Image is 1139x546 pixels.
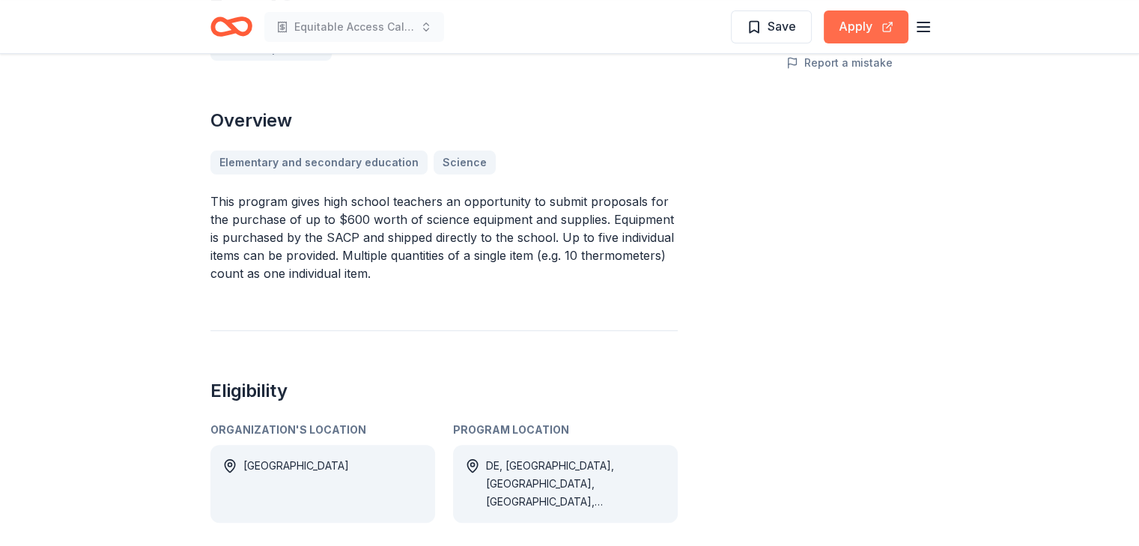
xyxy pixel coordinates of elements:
[731,10,812,43] button: Save
[786,54,893,72] button: Report a mistake
[453,421,678,439] div: Program Location
[210,192,678,282] p: This program gives high school teachers an opportunity to submit proposals for the purchase of up...
[264,12,444,42] button: Equitable Access Calculators: Bridging the Digital Divide
[210,109,678,133] h2: Overview
[210,379,678,403] h2: Eligibility
[824,10,908,43] button: Apply
[486,457,666,511] div: DE, [GEOGRAPHIC_DATA], [GEOGRAPHIC_DATA], [GEOGRAPHIC_DATA], [GEOGRAPHIC_DATA], [GEOGRAPHIC_DATA]...
[210,9,252,44] a: Home
[210,421,435,439] div: Organization's Location
[294,18,414,36] span: Equitable Access Calculators: Bridging the Digital Divide
[768,16,796,36] span: Save
[243,457,349,511] div: [GEOGRAPHIC_DATA]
